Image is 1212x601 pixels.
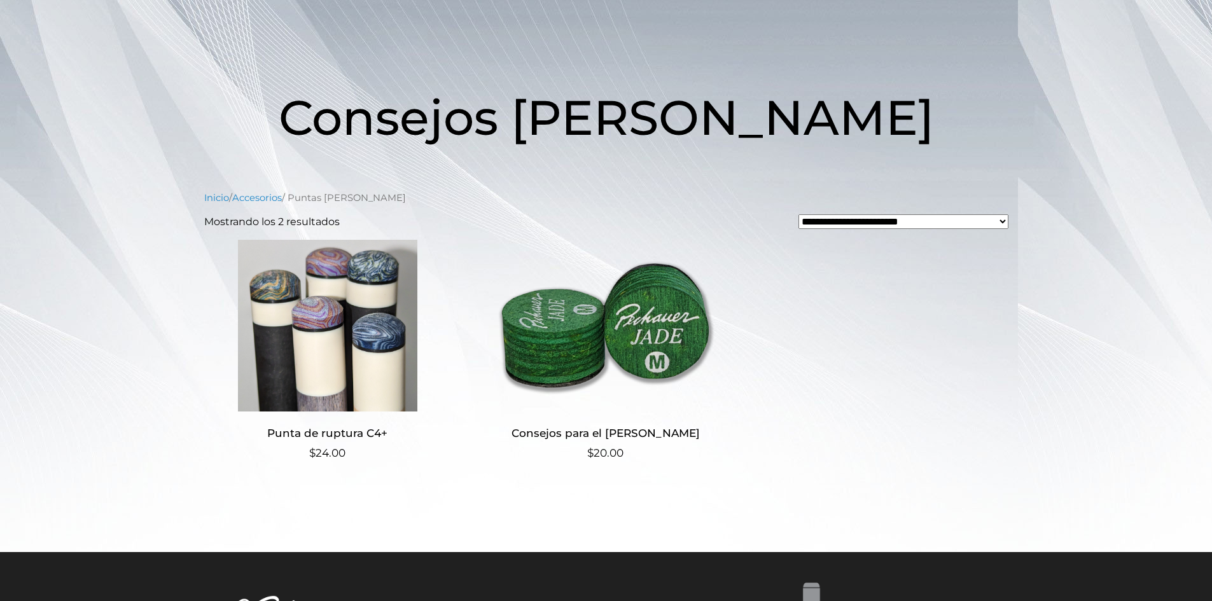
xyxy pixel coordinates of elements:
nav: Migaja de pan [204,191,1008,205]
img: Punta de ruptura C4+ [204,240,452,411]
font: / [229,192,232,204]
font: Mostrando los 2 resultados [204,216,340,228]
a: Inicio [204,192,229,204]
a: Consejos para el [PERSON_NAME] $20.00 [482,240,729,462]
font: Punta de ruptura C4+ [267,427,387,439]
font: Consejos [PERSON_NAME] [279,88,934,147]
font: $ [309,446,316,459]
font: / Puntas [PERSON_NAME] [282,192,406,204]
select: Pedido de tienda [798,214,1008,229]
font: 20.00 [594,446,623,459]
font: $ [587,446,594,459]
font: Consejos para el [PERSON_NAME] [512,427,700,439]
img: Consejos para el jade de Pechauer [482,240,729,411]
a: Accesorios [232,192,282,204]
a: Punta de ruptura C4+ $24.00 [204,240,452,462]
font: 24.00 [316,446,345,459]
